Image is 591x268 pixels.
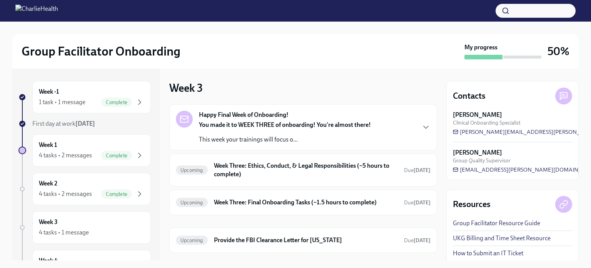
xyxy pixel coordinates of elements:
a: Week 14 tasks • 2 messagesComplete [18,134,151,167]
h6: Week Three: Ethics, Conduct, & Legal Responsibilities (~5 hours to complete) [214,162,398,179]
a: Week 34 tasks • 1 message [18,211,151,244]
span: Due [404,167,431,174]
div: 4 tasks • 2 messages [39,151,92,160]
h3: 50% [548,44,569,58]
h6: Provide the FBI Clearance Letter for [US_STATE] [214,236,398,244]
a: UpcomingWeek Three: Ethics, Conduct, & Legal Responsibilities (~5 hours to complete)Due[DATE] [176,160,431,180]
img: CharlieHealth [15,5,58,17]
span: September 23rd, 2025 10:00 [404,237,431,244]
h4: Resources [453,199,491,210]
strong: You made it to WEEK THREE of onboarding! You're almost there! [199,121,371,128]
div: 1 task • 1 message [39,98,85,106]
p: This week your trainings will focus o... [199,135,371,144]
span: September 8th, 2025 10:00 [404,167,431,174]
span: First day at work [32,120,95,127]
a: Week -11 task • 1 messageComplete [18,81,151,113]
span: Due [404,237,431,244]
strong: [DATE] [414,167,431,174]
a: First day at work[DATE] [18,120,151,128]
a: Week 24 tasks • 2 messagesComplete [18,173,151,205]
strong: [DATE] [414,237,431,244]
h6: Week -1 [39,88,59,96]
span: Complete [101,153,132,158]
span: Upcoming [176,200,208,206]
h6: Week Three: Final Onboarding Tasks (~1.5 hours to complete) [214,198,398,207]
a: Group Facilitator Resource Guide [453,219,540,228]
strong: My progress [464,43,498,52]
strong: [PERSON_NAME] [453,111,502,119]
span: Group Quality Supervisor [453,157,511,164]
a: How to Submit an IT Ticket [453,249,523,258]
h3: Week 3 [169,81,203,95]
strong: [DATE] [75,120,95,127]
div: 4 tasks • 2 messages [39,190,92,198]
h6: Week 1 [39,141,57,149]
a: UKG Billing and Time Sheet Resource [453,234,551,243]
a: UpcomingProvide the FBI Clearance Letter for [US_STATE]Due[DATE] [176,234,431,246]
strong: [PERSON_NAME] [453,148,502,157]
span: Complete [101,191,132,197]
span: Complete [101,99,132,105]
a: UpcomingWeek Three: Final Onboarding Tasks (~1.5 hours to complete)Due[DATE] [176,196,431,209]
h4: Contacts [453,90,486,102]
span: Upcoming [176,167,208,173]
span: Due [404,199,431,206]
span: Upcoming [176,238,208,243]
h6: Week 2 [39,179,57,188]
h6: Week 4 [39,256,58,265]
h2: Group Facilitator Onboarding [22,44,180,59]
span: September 6th, 2025 10:00 [404,199,431,206]
div: 4 tasks • 1 message [39,228,89,237]
span: Clinical Onboarding Specialist [453,119,521,126]
strong: [DATE] [414,199,431,206]
strong: Happy Final Week of Onboarding! [199,111,289,119]
h6: Week 3 [39,218,58,226]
